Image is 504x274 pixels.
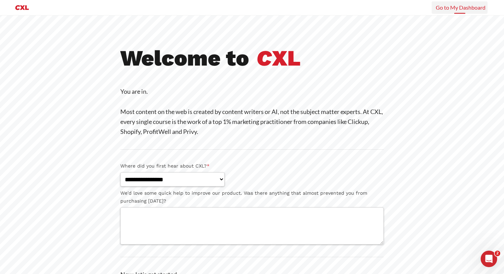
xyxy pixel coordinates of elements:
b: XL [256,45,301,71]
label: We'd love some quick help to improve our product. Was there anything that almost prevented you fr... [120,189,384,205]
iframe: Intercom live chat [481,251,497,267]
i: C [256,45,272,71]
span: 2 [495,251,500,256]
p: You are in. Most content on the web is created by content writers or AI, not the subject matter e... [120,87,384,137]
b: Welcome to [120,45,249,71]
label: Where did you first hear about CXL? [120,162,384,170]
